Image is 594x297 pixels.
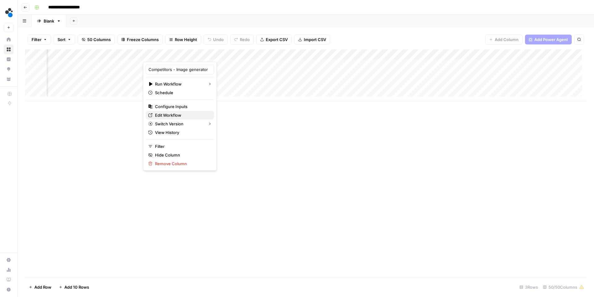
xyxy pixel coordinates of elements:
span: Configure Inputs [155,103,209,110]
span: Add Column [495,36,519,43]
button: Sort [54,35,75,44]
img: spot.ai Logo [4,7,15,18]
button: Redo [230,35,254,44]
button: Add 10 Rows [55,282,93,292]
button: Add Power Agent [525,35,572,44]
span: Add Row [34,284,51,290]
span: Add 10 Rows [64,284,89,290]
a: Usage [4,265,14,275]
div: 3 Rows [517,282,540,292]
button: Workspace: spot.ai [4,5,14,20]
button: 50 Columns [78,35,115,44]
div: Blank [44,18,54,24]
a: Home [4,35,14,44]
button: Freeze Columns [117,35,163,44]
span: Remove Column [155,161,209,167]
button: Undo [204,35,228,44]
button: Import CSV [294,35,330,44]
span: Add Power Agent [534,36,568,43]
button: Export CSV [256,35,292,44]
a: Browse [4,44,14,54]
span: Schedule [155,90,209,96]
a: Settings [4,255,14,265]
span: Freeze Columns [127,36,159,43]
span: Sort [58,36,66,43]
span: View History [155,129,209,136]
span: Filter [32,36,41,43]
span: Undo [213,36,224,43]
button: Add Row [25,282,55,292]
a: Your Data [4,74,14,84]
span: Switch Version [155,121,203,127]
div: 50/50 Columns [540,282,587,292]
span: Run Workflow [155,81,203,87]
span: 50 Columns [87,36,111,43]
a: Opportunities [4,64,14,74]
span: Hide Column [155,152,209,158]
button: Help + Support [4,285,14,295]
button: Add Column [485,35,523,44]
span: Row Height [175,36,197,43]
button: Filter [28,35,51,44]
span: Filter [155,143,209,149]
span: Redo [240,36,250,43]
span: Edit Workflow [155,112,209,118]
a: Insights [4,54,14,64]
a: Blank [32,15,66,27]
a: Learning Hub [4,275,14,285]
span: Export CSV [266,36,288,43]
span: Import CSV [304,36,326,43]
button: Row Height [165,35,201,44]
